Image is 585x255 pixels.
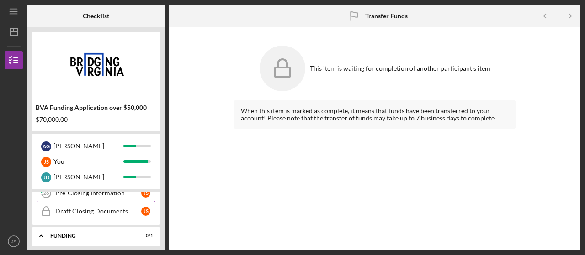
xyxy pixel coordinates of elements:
div: [PERSON_NAME] [53,169,123,185]
tspan: 26 [43,190,49,196]
div: When this item is marked as complete, it means that funds have been transferred to your account! ... [241,107,509,122]
div: [PERSON_NAME] [53,138,123,154]
img: Product logo [32,36,160,91]
text: JS [11,239,16,244]
div: J S [141,207,150,216]
div: Draft Closing Documents [55,208,141,215]
div: A G [41,141,51,151]
div: J D [41,172,51,182]
a: Draft Closing DocumentsJS [37,202,155,220]
button: JS [5,232,23,250]
div: J S [41,157,51,167]
b: Transfer Funds [365,12,408,20]
div: BVA Funding Application over $50,000 [36,104,156,111]
div: J S [141,188,150,198]
b: Checklist [83,12,109,20]
div: Pre-Closing Information [55,189,141,197]
div: $70,000.00 [36,116,156,123]
a: 26Pre-Closing InformationJS [37,184,155,202]
div: This item is waiting for completion of another participant's item [310,65,490,72]
div: 0 / 1 [137,233,153,239]
div: You [53,154,123,169]
div: Funding [50,233,130,239]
